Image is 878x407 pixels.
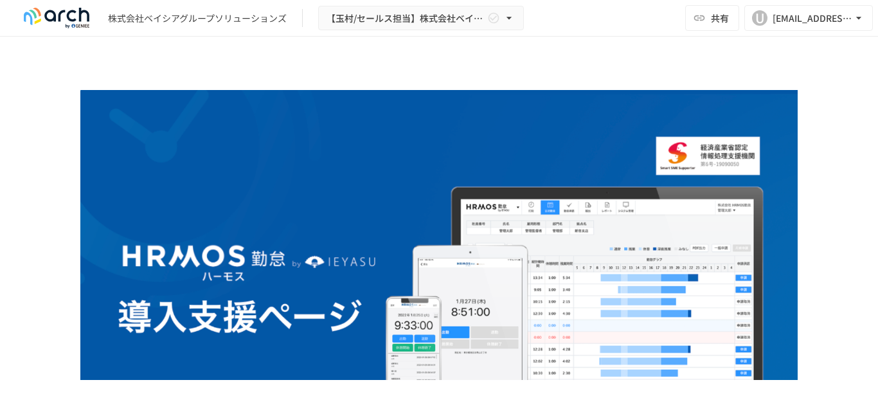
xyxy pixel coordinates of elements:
[773,10,852,26] div: [EMAIL_ADDRESS][DOMAIN_NAME]
[711,11,729,25] span: 共有
[318,6,524,31] button: 【玉村/セールス担当】株式会社ベイシアグループソリューションズ様_導入支援サポート
[685,5,739,31] button: 共有
[752,10,767,26] div: U
[15,8,98,28] img: logo-default@2x-9cf2c760.svg
[108,12,287,25] div: 株式会社ベイシアグループソリューションズ
[327,10,485,26] span: 【玉村/セールス担当】株式会社ベイシアグループソリューションズ様_導入支援サポート
[744,5,873,31] button: U[EMAIL_ADDRESS][DOMAIN_NAME]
